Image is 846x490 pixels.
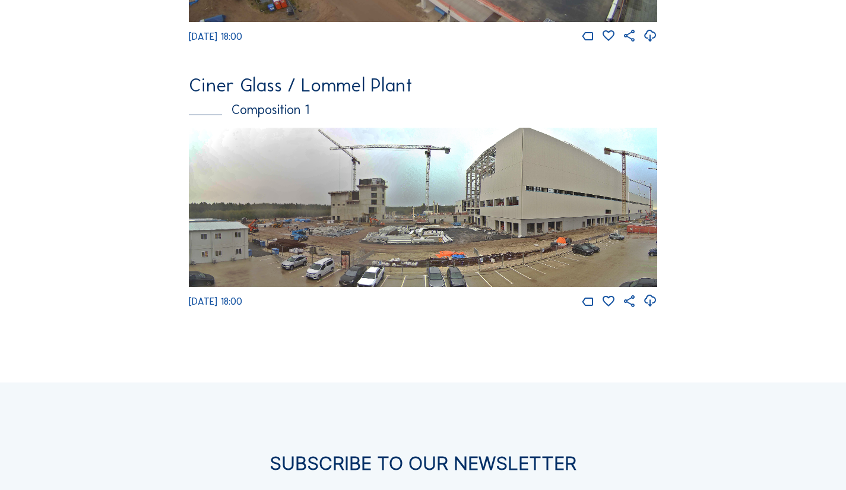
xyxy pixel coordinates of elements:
div: Ciner Glass / Lommel Plant [189,76,657,94]
span: [DATE] 18:00 [189,31,242,42]
span: [DATE] 18:00 [189,296,242,307]
div: Composition 1 [189,103,657,116]
div: Subscribe to our newsletter [106,454,740,472]
img: Image [189,128,657,287]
